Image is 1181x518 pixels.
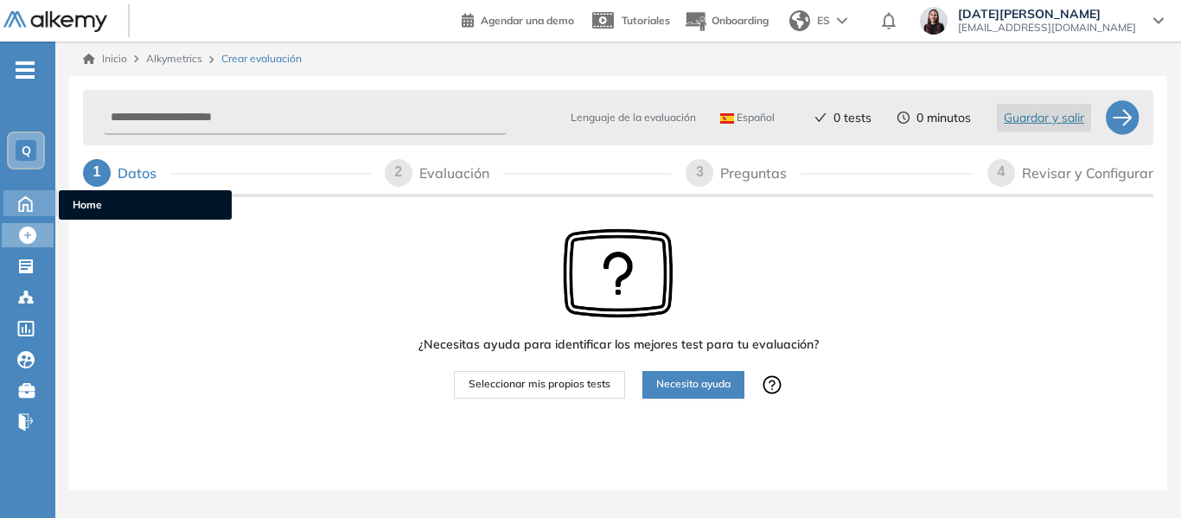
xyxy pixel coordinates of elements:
[1022,159,1153,187] div: Revisar y Configurar
[394,164,402,179] span: 2
[958,7,1136,21] span: [DATE][PERSON_NAME]
[684,3,769,40] button: Onboarding
[837,17,847,24] img: arrow
[642,371,744,399] button: Necesito ayuda
[712,14,769,27] span: Onboarding
[73,197,218,213] span: Home
[833,109,871,127] span: 0 tests
[916,109,971,127] span: 0 minutos
[418,336,819,354] span: ¿Necesitas ayuda para identificar los mejores test para tu evaluación?
[221,51,302,67] span: Crear evaluación
[720,113,734,124] img: ESP
[571,110,696,125] span: Lenguaje de la evaluación
[83,51,127,67] a: Inicio
[720,111,775,125] span: Español
[696,164,704,179] span: 3
[454,371,625,399] button: Seleccionar mis propios tests
[1004,108,1084,127] span: Guardar y salir
[419,159,503,187] div: Evaluación
[897,112,910,124] span: clock-circle
[462,9,574,29] a: Agendar una demo
[720,159,801,187] div: Preguntas
[656,376,731,393] span: Necesito ayuda
[3,11,107,33] img: Logo
[817,13,830,29] span: ES
[622,14,670,27] span: Tutoriales
[469,376,610,393] span: Seleccionar mis propios tests
[146,52,202,65] span: Alkymetrics
[16,68,35,72] i: -
[814,112,827,124] span: check
[93,164,101,179] span: 1
[998,164,1005,179] span: 4
[118,159,170,187] div: Datos
[83,159,371,187] div: 1Datos
[481,14,574,27] span: Agendar una demo
[997,104,1091,131] button: Guardar y salir
[22,144,31,157] span: Q
[958,21,1136,35] span: [EMAIL_ADDRESS][DOMAIN_NAME]
[789,10,810,31] img: world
